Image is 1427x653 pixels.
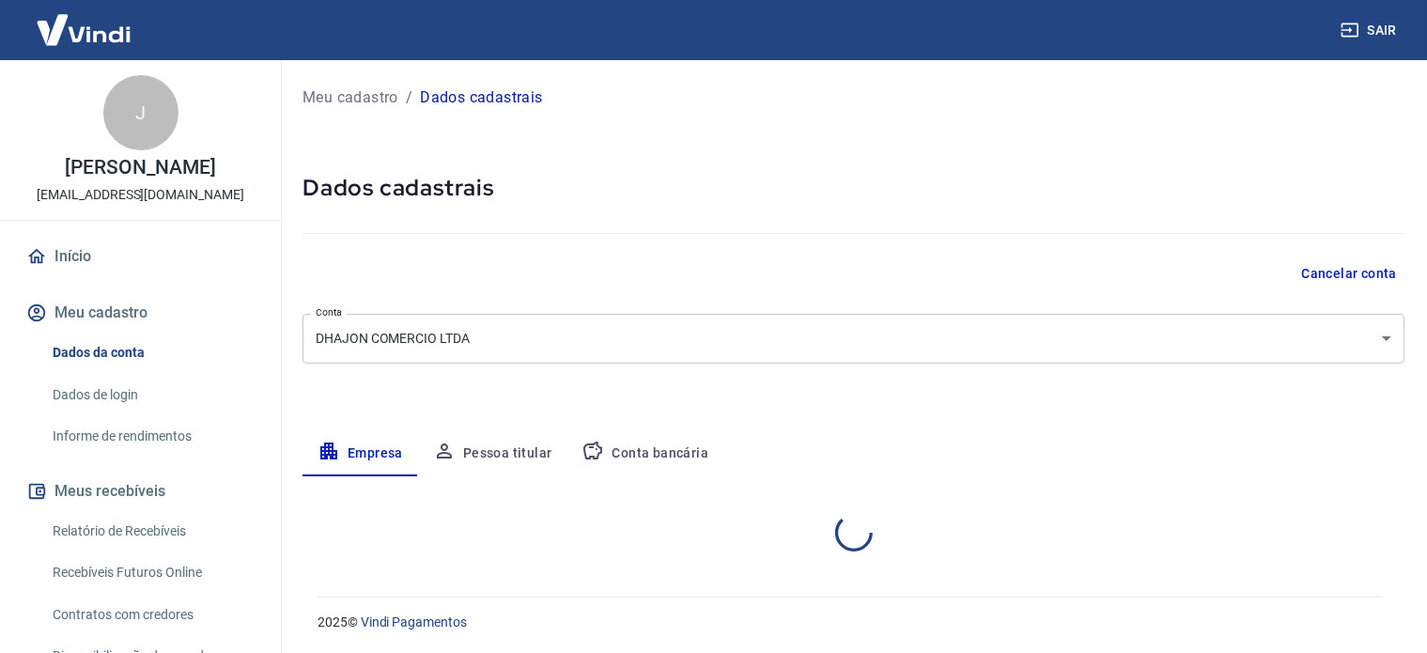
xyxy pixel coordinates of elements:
a: Relatório de Recebíveis [45,512,258,551]
button: Conta bancária [566,431,723,476]
p: 2025 © [318,613,1382,632]
a: Recebíveis Futuros Online [45,553,258,592]
a: Vindi Pagamentos [361,614,467,630]
button: Sair [1337,13,1404,48]
p: Dados cadastrais [420,86,542,109]
p: [PERSON_NAME] [65,158,215,178]
button: Meu cadastro [23,292,258,334]
p: / [406,86,412,109]
img: Vindi [23,1,145,58]
button: Empresa [302,431,418,476]
a: Contratos com credores [45,596,258,634]
h5: Dados cadastrais [302,173,1404,203]
a: Início [23,236,258,277]
a: Dados de login [45,376,258,414]
label: Conta [316,305,342,319]
a: Meu cadastro [302,86,398,109]
div: J [103,75,178,150]
p: [EMAIL_ADDRESS][DOMAIN_NAME] [37,185,244,205]
button: Pessoa titular [418,431,567,476]
a: Informe de rendimentos [45,417,258,456]
button: Cancelar conta [1294,257,1404,291]
div: DHAJON COMERCIO LTDA [302,314,1404,364]
button: Meus recebíveis [23,471,258,512]
a: Dados da conta [45,334,258,372]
